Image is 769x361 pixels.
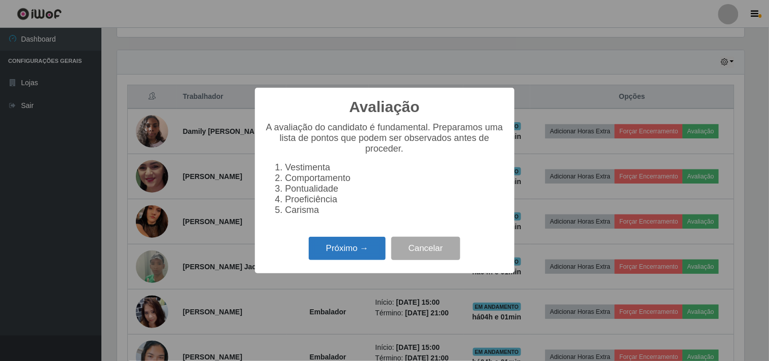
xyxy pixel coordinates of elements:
li: Vestimenta [285,162,504,173]
li: Pontualidade [285,184,504,194]
li: Carisma [285,205,504,215]
button: Cancelar [391,237,460,261]
p: A avaliação do candidato é fundamental. Preparamos uma lista de pontos que podem ser observados a... [265,122,504,154]
h2: Avaliação [349,98,420,116]
li: Proeficiência [285,194,504,205]
li: Comportamento [285,173,504,184]
button: Próximo → [309,237,386,261]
